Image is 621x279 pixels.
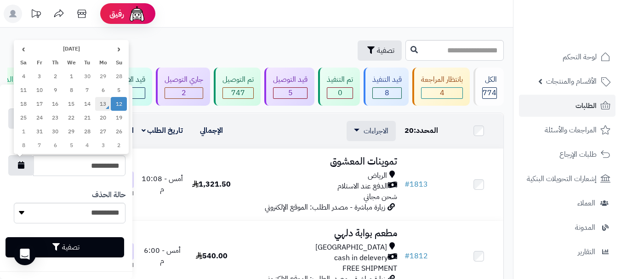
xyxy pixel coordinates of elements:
a: بانتظار المراجعة 4 [410,68,472,106]
th: Mo [95,56,111,69]
td: 8 [63,83,80,97]
button: تصفية [358,40,402,61]
div: قيد التوصيل [273,74,308,85]
a: الطلبات [519,95,615,117]
td: 29 [95,69,111,83]
span: # [405,251,410,262]
td: 10 [32,83,48,97]
a: تاريخ الطلب [142,125,183,136]
td: 12 [111,97,127,111]
label: حالة الحذف [92,190,125,200]
div: Open Intercom Messenger [14,243,36,265]
a: طلبات الإرجاع [519,143,615,165]
span: شحن مجاني [364,191,397,202]
span: 5 [288,87,293,98]
span: 747 [231,87,245,98]
span: 1,321.50 [192,179,231,190]
h3: تموينات المعشوق [240,156,397,167]
a: #1812 [405,251,428,262]
span: زيارة مباشرة - مصدر الطلب: الموقع الإلكتروني [265,202,385,213]
td: 19 [111,111,127,125]
div: 0 [327,88,353,98]
td: 1 [16,125,32,138]
div: 5 [273,88,307,98]
th: Sa [16,56,32,69]
span: طلبات الإرجاع [559,148,597,161]
span: cash in delevery [334,253,388,263]
div: 4 [422,88,462,98]
span: لوحة التحكم [563,51,597,63]
td: 22 [63,111,80,125]
span: المدونة [575,221,595,234]
span: 8 [385,87,389,98]
th: Th [47,56,63,69]
td: 26 [111,125,127,138]
a: تم التنفيذ 0 [316,68,362,106]
div: الكل [482,74,497,85]
a: المدونة [519,216,615,239]
span: أمس - 6:00 م [144,245,181,267]
td: 21 [79,111,95,125]
a: الكل774 [472,68,506,106]
a: قيد التوصيل 5 [262,68,316,106]
span: [GEOGRAPHIC_DATA] [315,242,387,253]
div: 8 [373,88,401,98]
a: لوحة التحكم [519,46,615,68]
a: الإجمالي [200,125,223,136]
img: logo-2.png [558,7,612,26]
td: 28 [79,125,95,138]
th: [DATE] [32,42,111,56]
span: رفيق [109,8,124,19]
div: جاري التوصيل [165,74,203,85]
a: تم التوصيل 747 [212,68,262,106]
a: #1813 [405,179,428,190]
a: الاجراءات [354,125,388,137]
div: 747 [223,88,253,98]
td: 29 [63,125,80,138]
a: المراجعات والأسئلة [519,119,615,141]
td: 3 [95,138,111,152]
td: 16 [47,97,63,111]
td: 1 [63,69,80,83]
button: تصفية [6,237,124,257]
td: 11 [16,83,32,97]
td: 24 [32,111,48,125]
th: › [16,42,32,56]
span: تصفية [377,45,394,56]
div: تم التوصيل [222,74,254,85]
span: 20 [405,125,414,136]
span: الطلبات [575,99,597,112]
span: أمس - 10:08 م [142,173,183,195]
div: تم التنفيذ [327,74,353,85]
td: 3 [32,69,48,83]
td: 27 [95,125,111,138]
img: ai-face.png [128,5,146,23]
td: 7 [79,83,95,97]
td: 30 [79,69,95,83]
th: Fr [32,56,48,69]
a: إشعارات التحويلات البنكية [519,168,615,190]
div: المحدد: [405,125,450,136]
span: 774 [483,87,496,98]
td: 5 [63,138,80,152]
span: الاجراءات [364,125,388,137]
td: 13 [95,97,111,111]
td: 8 [16,138,32,152]
span: 4 [440,87,444,98]
td: 5 [111,83,127,97]
td: 30 [47,125,63,138]
span: التقارير [578,245,595,258]
span: العملاء [577,197,595,210]
td: 6 [95,83,111,97]
span: FREE SHIPMENT [342,263,397,274]
span: الدفع عند الاستلام [337,181,388,192]
td: 31 [32,125,48,138]
td: 18 [16,97,32,111]
td: 7 [32,138,48,152]
td: 2 [111,138,127,152]
div: 2 [165,88,203,98]
td: 17 [32,97,48,111]
span: 540.00 [196,251,228,262]
th: Tu [79,56,95,69]
a: جاري التوصيل 2 [154,68,212,106]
